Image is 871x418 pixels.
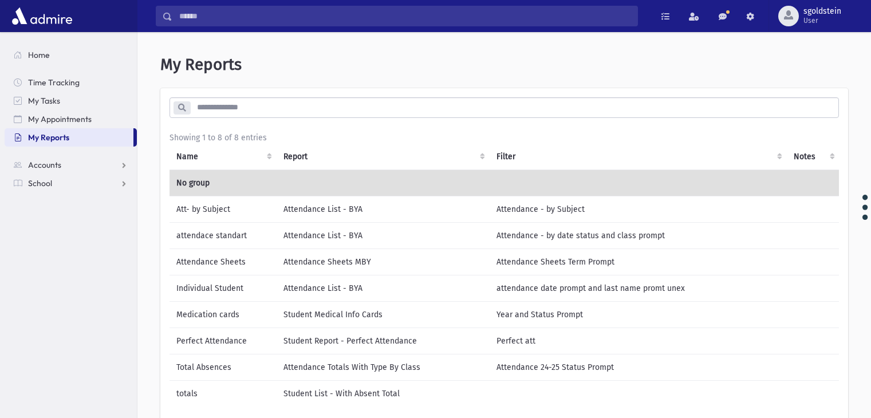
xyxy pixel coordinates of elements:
td: totals [170,380,277,407]
td: Attendance 24-25 Status Prompt [490,354,787,380]
a: Time Tracking [5,73,137,92]
span: Accounts [28,160,61,170]
span: School [28,178,52,188]
a: School [5,174,137,192]
th: Name: activate to sort column ascending [170,144,277,170]
span: sgoldstein [803,7,841,16]
td: attendace standart [170,222,277,249]
td: Attendance List - BYA [277,196,490,222]
a: Home [5,46,137,64]
a: My Tasks [5,92,137,110]
span: My Reports [28,132,69,143]
span: Time Tracking [28,77,80,88]
td: Attendance Sheets [170,249,277,275]
div: Showing 1 to 8 of 8 entries [170,132,839,144]
a: Accounts [5,156,137,174]
td: Student Report - Perfect Attendance [277,328,490,354]
td: Attendance - by date status and class prompt [490,222,787,249]
th: Notes : activate to sort column ascending [787,144,840,170]
a: My Appointments [5,110,137,128]
td: Student Medical Info Cards [277,301,490,328]
td: Student List - With Absent Total [277,380,490,407]
img: AdmirePro [9,5,75,27]
td: Attendance Sheets MBY [277,249,490,275]
td: Attendance - by Subject [490,196,787,222]
span: User [803,16,841,25]
td: Attendance Sheets Term Prompt [490,249,787,275]
td: Attendance List - BYA [277,275,490,301]
td: Medication cards [170,301,277,328]
a: My Reports [5,128,133,147]
td: No group [170,169,840,196]
span: My Reports [160,55,242,74]
td: Total Absences [170,354,277,380]
td: Attendance List - BYA [277,222,490,249]
th: Report: activate to sort column ascending [277,144,490,170]
td: Year and Status Prompt [490,301,787,328]
td: Individual Student [170,275,277,301]
span: My Tasks [28,96,60,106]
span: My Appointments [28,114,92,124]
td: attendance date prompt and last name promt unex [490,275,787,301]
span: Home [28,50,50,60]
input: Search [172,6,637,26]
th: Filter : activate to sort column ascending [490,144,787,170]
td: Att- by Subject [170,196,277,222]
td: Perfect att [490,328,787,354]
td: Attendance Totals With Type By Class [277,354,490,380]
td: Perfect Attendance [170,328,277,354]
